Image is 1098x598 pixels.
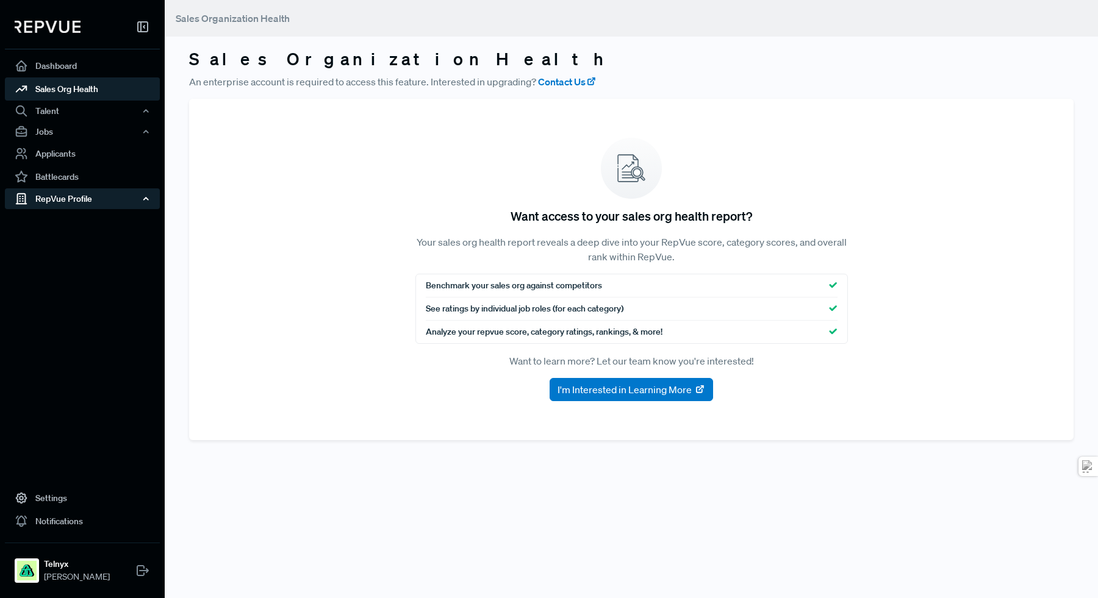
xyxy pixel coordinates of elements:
[5,142,160,165] a: Applicants
[5,543,160,588] a: TelnyxTelnyx[PERSON_NAME]
[176,12,290,24] span: Sales Organization Health
[550,378,713,401] button: I'm Interested in Learning More
[5,188,160,209] button: RepVue Profile
[511,208,752,223] h5: Want access to your sales org health report?
[538,74,597,89] a: Contact Us
[426,279,602,292] span: Benchmark your sales org against competitors
[415,235,848,264] p: Your sales org health report reveals a deep dive into your RepVue score, category scores, and ove...
[558,382,692,397] span: I'm Interested in Learning More
[5,165,160,188] a: Battlecards
[44,558,110,571] strong: Telnyx
[5,77,160,101] a: Sales Org Health
[415,354,848,368] p: Want to learn more? Let our team know you're interested!
[189,74,1074,89] p: An enterprise account is required to access this feature. Interested in upgrading?
[5,121,160,142] button: Jobs
[426,302,623,315] span: See ratings by individual job roles (for each category)
[15,21,81,33] img: RepVue
[189,49,1074,69] h3: Sales Organization Health
[5,54,160,77] a: Dashboard
[44,571,110,583] span: [PERSON_NAME]
[5,486,160,510] a: Settings
[17,561,37,580] img: Telnyx
[426,326,662,338] span: Analyze your repvue score, category ratings, rankings, & more!
[5,510,160,533] a: Notifications
[5,101,160,121] button: Talent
